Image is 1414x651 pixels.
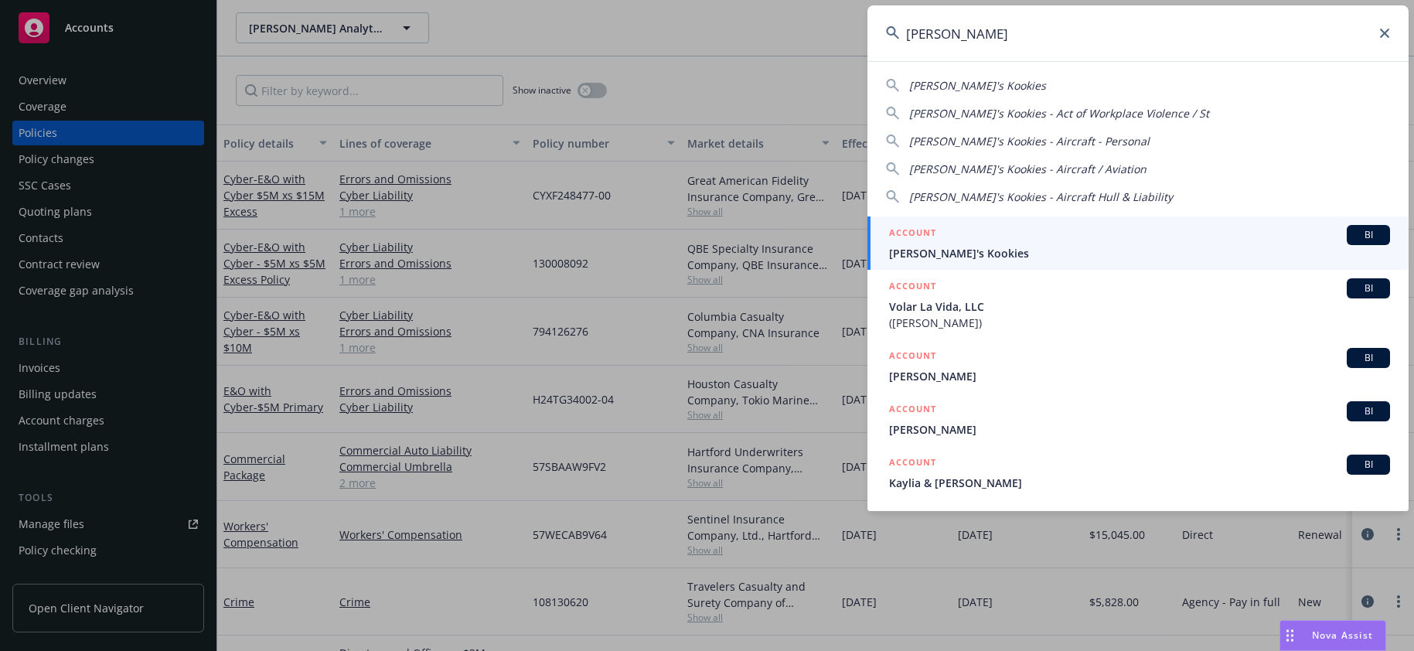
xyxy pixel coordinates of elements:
a: ACCOUNTBI[PERSON_NAME] [867,339,1409,393]
span: [PERSON_NAME] [889,421,1390,438]
span: Nova Assist [1312,629,1373,642]
a: ACCOUNTBIVolar La Vida, LLC([PERSON_NAME]) [867,270,1409,339]
span: ([PERSON_NAME]) [889,315,1390,331]
h5: ACCOUNT [889,225,936,244]
h5: ACCOUNT [889,278,936,297]
h5: ACCOUNT [889,401,936,420]
span: BI [1353,228,1384,242]
a: POLICY [867,499,1409,566]
span: Kaylia & [PERSON_NAME] [889,475,1390,491]
h5: ACCOUNT [889,348,936,366]
a: ACCOUNTBIKaylia & [PERSON_NAME] [867,446,1409,499]
div: Drag to move [1280,621,1300,650]
a: ACCOUNTBI[PERSON_NAME]'s Kookies [867,216,1409,270]
a: ACCOUNTBI[PERSON_NAME] [867,393,1409,446]
span: BI [1353,404,1384,418]
span: [PERSON_NAME]'s Kookies [889,245,1390,261]
span: [PERSON_NAME]'s Kookies - Aircraft / Aviation [909,162,1147,176]
span: BI [1353,281,1384,295]
span: [PERSON_NAME]'s Kookies - Act of Workplace Violence / St [909,106,1209,121]
input: Search... [867,5,1409,61]
span: BI [1353,458,1384,472]
button: Nova Assist [1279,620,1386,651]
span: [PERSON_NAME]'s Kookies - Aircraft - Personal [909,134,1150,148]
h5: ACCOUNT [889,455,936,473]
span: BI [1353,351,1384,365]
span: [PERSON_NAME] [889,368,1390,384]
span: [PERSON_NAME]'s Kookies [909,78,1046,93]
span: Volar La Vida, LLC [889,298,1390,315]
h5: POLICY [889,508,925,523]
span: [PERSON_NAME]'s Kookies - Aircraft Hull & Liability [909,189,1173,204]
